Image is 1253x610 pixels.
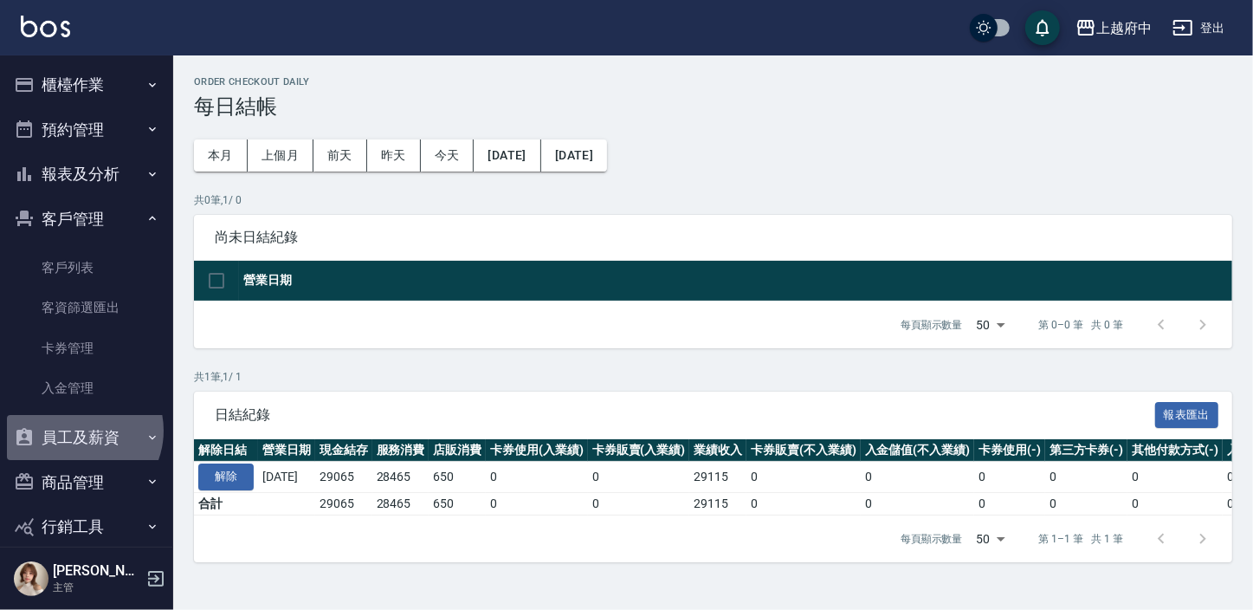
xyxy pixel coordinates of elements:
[1025,10,1060,45] button: save
[1045,462,1128,493] td: 0
[421,140,475,172] button: 今天
[1127,493,1223,516] td: 0
[7,288,166,328] a: 客資篩選匯出
[1155,406,1219,422] a: 報表匯出
[7,197,166,242] button: 客戶管理
[1166,12,1232,44] button: 登出
[1096,17,1152,39] div: 上越府中
[429,493,486,516] td: 650
[486,439,588,462] th: 卡券使用(入業績)
[861,462,975,493] td: 0
[194,140,248,172] button: 本月
[970,302,1011,348] div: 50
[1155,402,1219,429] button: 報表匯出
[21,16,70,37] img: Logo
[258,462,315,493] td: [DATE]
[53,580,141,595] p: 主管
[239,261,1232,302] th: 營業日期
[689,493,746,516] td: 29115
[1039,531,1123,547] p: 第 1–1 筆 共 1 筆
[486,493,588,516] td: 0
[372,439,430,462] th: 服務消費
[588,493,690,516] td: 0
[429,462,486,493] td: 650
[215,229,1211,246] span: 尚未日結紀錄
[372,493,430,516] td: 28465
[689,439,746,462] th: 業績收入
[746,462,861,493] td: 0
[974,462,1045,493] td: 0
[7,152,166,197] button: 報表及分析
[7,248,166,288] a: 客戶列表
[7,415,166,460] button: 員工及薪資
[1127,439,1223,462] th: 其他付款方式(-)
[7,460,166,505] button: 商品管理
[194,192,1232,208] p: 共 0 筆, 1 / 0
[198,464,254,490] button: 解除
[53,562,141,580] h5: [PERSON_NAME]
[861,493,975,516] td: 0
[248,140,313,172] button: 上個月
[861,439,975,462] th: 入金儲值(不入業績)
[7,328,166,368] a: 卡券管理
[746,439,861,462] th: 卡券販賣(不入業績)
[7,504,166,549] button: 行銷工具
[974,439,1045,462] th: 卡券使用(-)
[1045,493,1128,516] td: 0
[1069,10,1159,46] button: 上越府中
[974,493,1045,516] td: 0
[474,140,540,172] button: [DATE]
[746,493,861,516] td: 0
[1127,462,1223,493] td: 0
[194,369,1232,385] p: 共 1 筆, 1 / 1
[486,462,588,493] td: 0
[588,462,690,493] td: 0
[194,94,1232,119] h3: 每日結帳
[901,317,963,333] p: 每頁顯示數量
[689,462,746,493] td: 29115
[315,439,372,462] th: 現金結存
[1039,317,1123,333] p: 第 0–0 筆 共 0 筆
[901,531,963,547] p: 每頁顯示數量
[194,439,258,462] th: 解除日結
[194,493,258,516] td: 合計
[429,439,486,462] th: 店販消費
[215,406,1155,424] span: 日結紀錄
[588,439,690,462] th: 卡券販賣(入業績)
[315,462,372,493] td: 29065
[258,439,315,462] th: 營業日期
[14,561,48,596] img: Person
[7,62,166,107] button: 櫃檯作業
[7,368,166,408] a: 入金管理
[194,76,1232,88] h2: Order checkout daily
[1045,439,1128,462] th: 第三方卡券(-)
[315,493,372,516] td: 29065
[372,462,430,493] td: 28465
[541,140,607,172] button: [DATE]
[313,140,367,172] button: 前天
[367,140,421,172] button: 昨天
[970,516,1011,562] div: 50
[7,107,166,152] button: 預約管理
